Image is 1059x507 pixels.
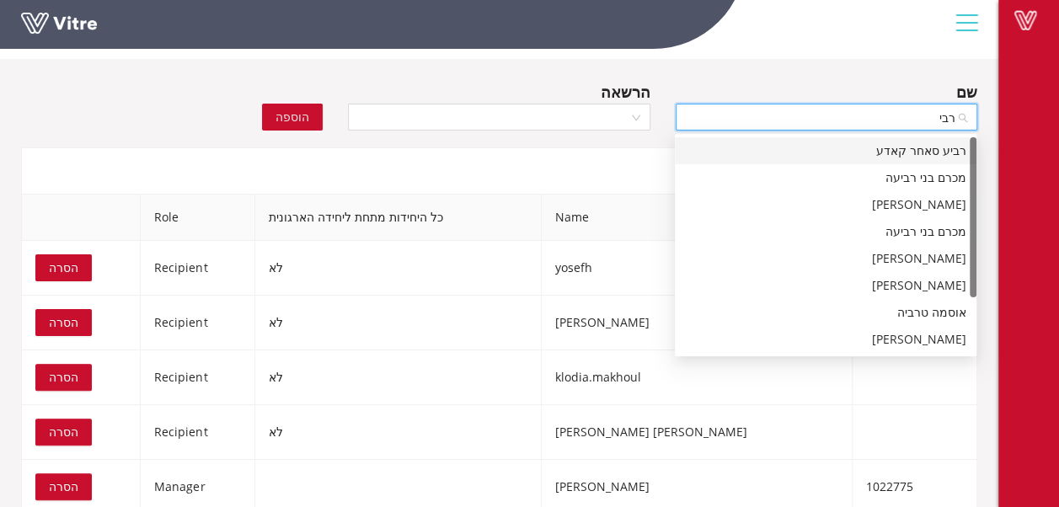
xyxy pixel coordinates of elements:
button: הסרה [35,254,92,281]
div: רומי רבינוביץ [675,326,976,353]
span: הסרה [49,368,78,387]
td: [PERSON_NAME] [PERSON_NAME] [542,405,853,460]
td: klodia.makhoul [542,350,853,405]
div: שם [956,80,977,104]
td: [PERSON_NAME] [542,296,853,350]
span: 1022775 [866,478,913,494]
span: Recipient [154,314,207,330]
button: הוספה [262,104,323,131]
div: [PERSON_NAME] [685,276,966,295]
div: משתמשי טפסים [21,147,977,194]
div: מכרם בני רביעה [675,218,976,245]
td: לא [255,405,541,460]
span: Recipient [154,424,207,440]
button: הסרה [35,309,92,336]
button: הסרה [35,473,92,500]
div: אוסמה טרביה [675,299,976,326]
td: לא [255,241,541,296]
div: מכרם בני רביעה [675,164,976,191]
td: yosefh [542,241,853,296]
span: Recipient [154,369,207,385]
th: כל היחידות מתחת ליחידה הארגונית [255,195,541,241]
div: טרביה מוחמד [675,272,976,299]
span: הסרה [49,313,78,332]
span: הסרה [49,423,78,441]
div: רביע סאחר קאדע [675,137,976,164]
button: הסרה [35,364,92,391]
span: Manager [154,478,205,494]
button: הסרה [35,419,92,446]
div: [PERSON_NAME] [685,195,966,214]
div: מכרם בני רביעה [685,168,966,187]
span: Name [542,195,852,240]
div: [PERSON_NAME] [685,249,966,268]
span: הסרה [49,259,78,277]
div: הרשאה [601,80,650,104]
td: לא [255,350,541,405]
div: [PERSON_NAME] [685,330,966,349]
div: אוסמה טרביה [685,303,966,322]
th: Role [141,195,255,241]
div: מכרם בני רביעה [685,222,966,241]
div: רביע אבו דעוף [675,191,976,218]
div: רביע סאחר קאדע [685,141,966,160]
td: לא [255,296,541,350]
span: הסרה [49,478,78,496]
span: Recipient [154,259,207,275]
div: רביע אבו יונס [675,245,976,272]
